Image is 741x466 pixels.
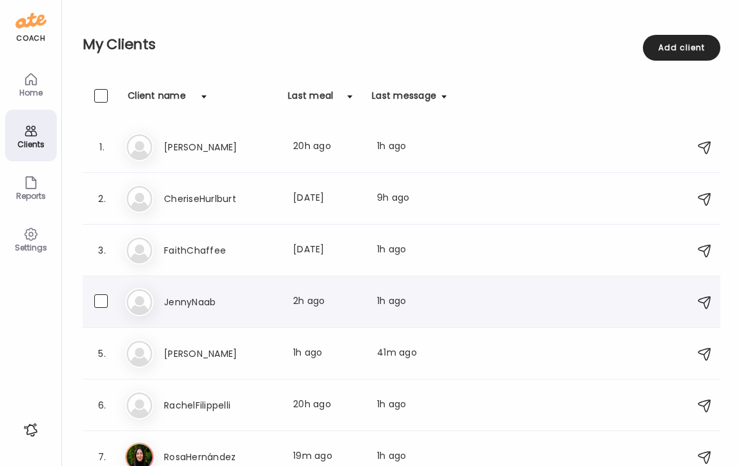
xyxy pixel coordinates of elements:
div: 1h ago [377,139,447,155]
div: 2. [94,191,110,207]
h3: CheriseHurlburt [164,191,278,207]
div: 41m ago [377,346,447,361]
div: 7. [94,449,110,465]
div: coach [16,33,45,44]
div: 20h ago [293,139,361,155]
div: Last message [372,89,436,110]
img: ate [15,10,46,31]
div: 5. [94,346,110,361]
div: 1h ago [293,346,361,361]
div: 9h ago [377,191,447,207]
h3: RosaHernández [164,449,278,465]
div: Client name [128,89,186,110]
h3: RachelFilippelli [164,398,278,413]
h3: [PERSON_NAME] [164,139,278,155]
div: 2h ago [293,294,361,310]
div: 20h ago [293,398,361,413]
div: 3. [94,243,110,258]
div: [DATE] [293,191,361,207]
div: Settings [8,243,54,252]
h3: JennyNaab [164,294,278,310]
div: Clients [8,140,54,148]
div: Last meal [288,89,333,110]
div: 6. [94,398,110,413]
h3: FaithChaffee [164,243,278,258]
div: Home [8,88,54,97]
h3: [PERSON_NAME] [164,346,278,361]
div: 1h ago [377,243,447,258]
div: 19m ago [293,449,361,465]
div: 1. [94,139,110,155]
div: 1h ago [377,398,447,413]
div: 1h ago [377,294,447,310]
h2: My Clients [83,35,720,54]
div: Reports [8,192,54,200]
div: Add client [643,35,720,61]
div: 1h ago [377,449,447,465]
div: [DATE] [293,243,361,258]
